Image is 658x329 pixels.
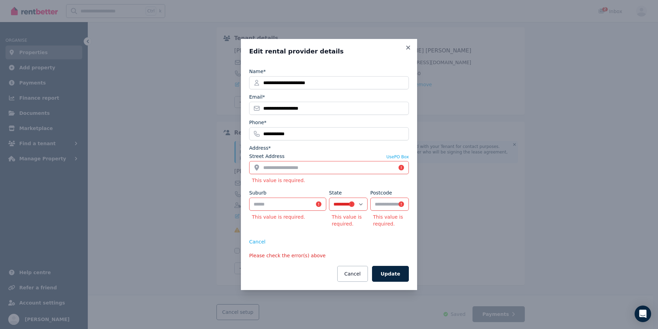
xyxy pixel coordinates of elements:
p: This value is required. [249,213,326,220]
button: UsePO Box [386,154,409,160]
button: Cancel [337,266,368,282]
label: Suburb [249,189,266,196]
label: Address* [249,144,271,151]
label: Street Address [249,153,285,160]
button: Cancel [249,238,265,245]
h3: Edit rental provider details [249,47,409,56]
p: This value is required. [370,213,409,227]
p: This value is required. [329,213,368,227]
p: Please check the error(s) above [249,252,409,259]
label: Email* [249,93,265,100]
button: Update [372,266,409,282]
label: Postcode [370,189,392,196]
label: State [329,189,342,196]
label: Phone* [249,119,266,126]
div: Open Intercom Messenger [635,306,651,322]
label: Name* [249,68,266,75]
p: This value is required. [249,177,409,184]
